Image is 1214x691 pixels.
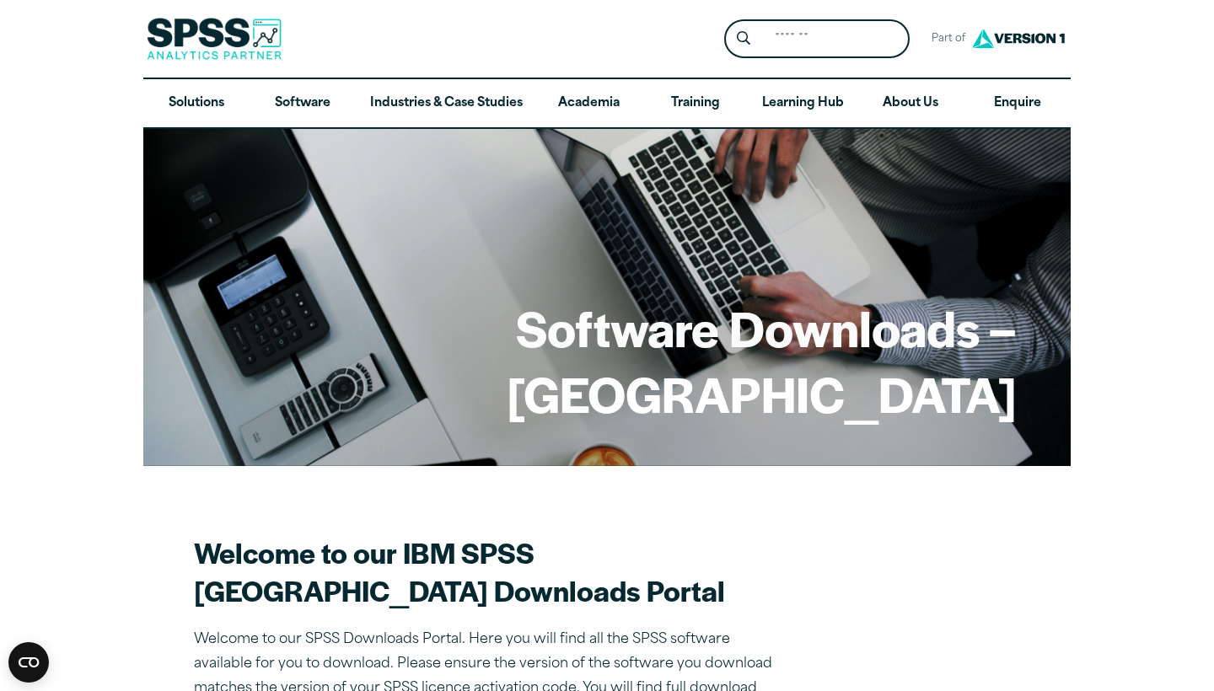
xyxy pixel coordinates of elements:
[143,79,1071,128] nav: Desktop version of site main menu
[857,79,964,128] a: About Us
[728,24,760,55] button: Search magnifying glass icon
[197,295,1017,426] h1: Software Downloads – [GEOGRAPHIC_DATA]
[143,79,250,128] a: Solutions
[964,79,1071,128] a: Enquire
[8,642,49,683] button: Open CMP widget
[536,79,642,128] a: Academia
[250,79,356,128] a: Software
[8,642,49,683] div: CookieBot Widget Contents
[8,642,49,683] svg: CookieBot Widget Icon
[147,18,282,60] img: SPSS Analytics Partner
[724,19,910,59] form: Site Header Search Form
[737,31,750,46] svg: Search magnifying glass icon
[923,27,968,51] span: Part of
[968,23,1069,54] img: Version1 Logo
[357,79,536,128] a: Industries & Case Studies
[749,79,857,128] a: Learning Hub
[642,79,749,128] a: Training
[194,533,784,609] h2: Welcome to our IBM SPSS [GEOGRAPHIC_DATA] Downloads Portal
